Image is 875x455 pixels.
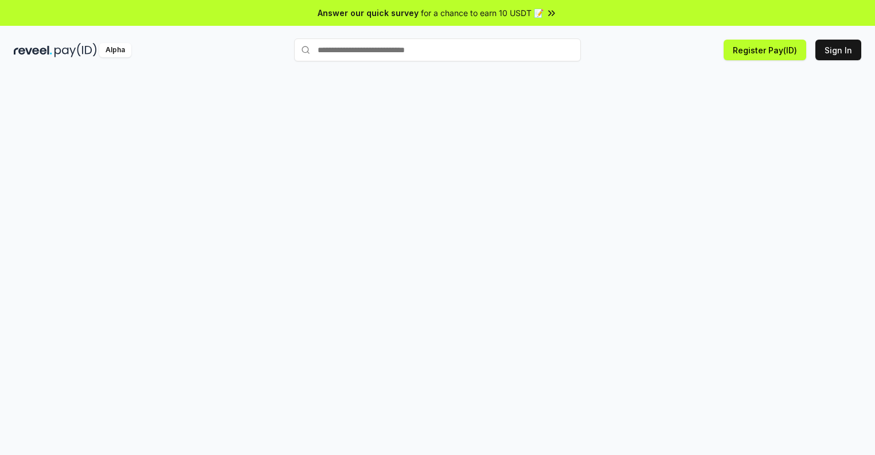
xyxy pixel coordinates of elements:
[318,7,419,19] span: Answer our quick survey
[421,7,544,19] span: for a chance to earn 10 USDT 📝
[815,40,861,60] button: Sign In
[724,40,806,60] button: Register Pay(ID)
[99,43,131,57] div: Alpha
[14,43,52,57] img: reveel_dark
[54,43,97,57] img: pay_id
